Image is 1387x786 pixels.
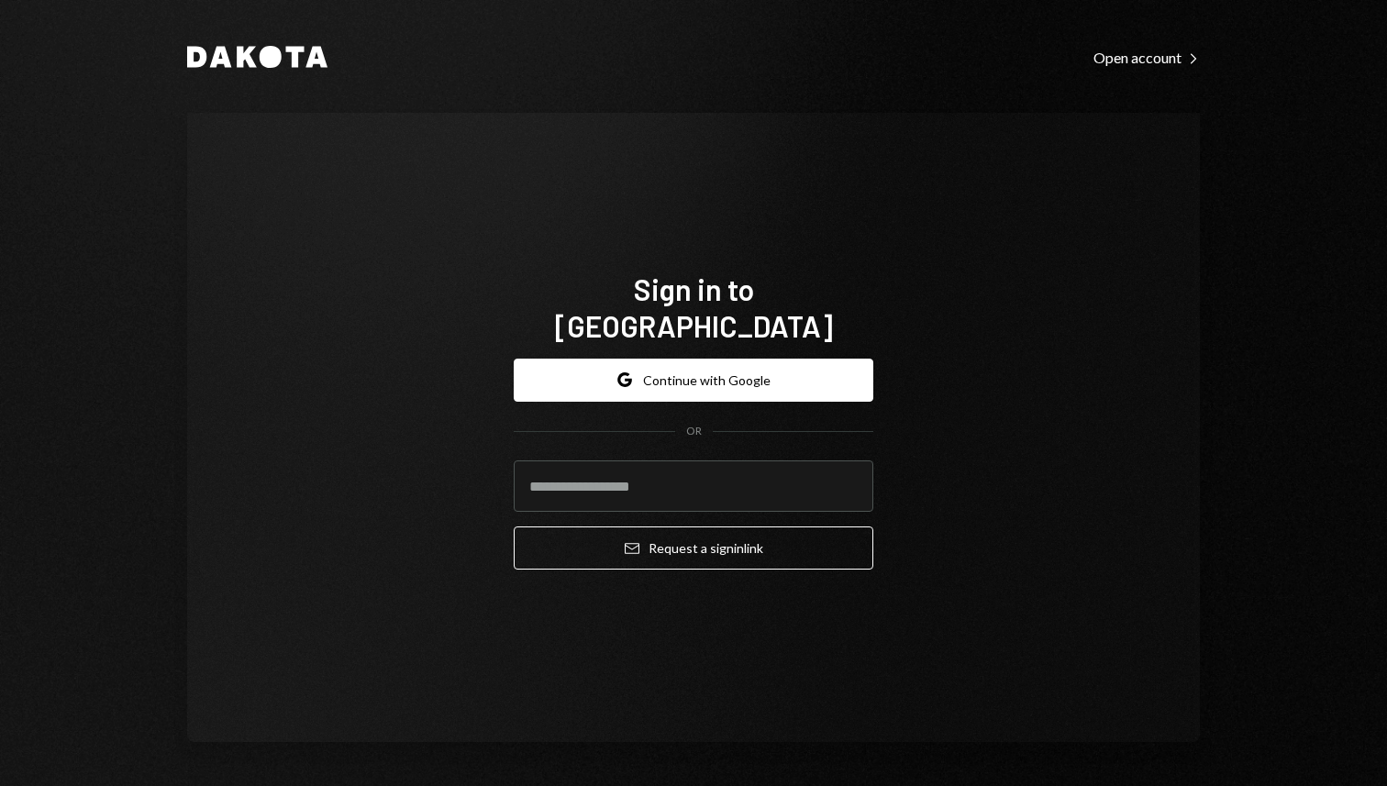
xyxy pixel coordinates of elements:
div: Open account [1093,49,1200,67]
button: Continue with Google [514,359,873,402]
div: OR [686,424,702,439]
a: Open account [1093,47,1200,67]
h1: Sign in to [GEOGRAPHIC_DATA] [514,271,873,344]
button: Request a signinlink [514,526,873,570]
